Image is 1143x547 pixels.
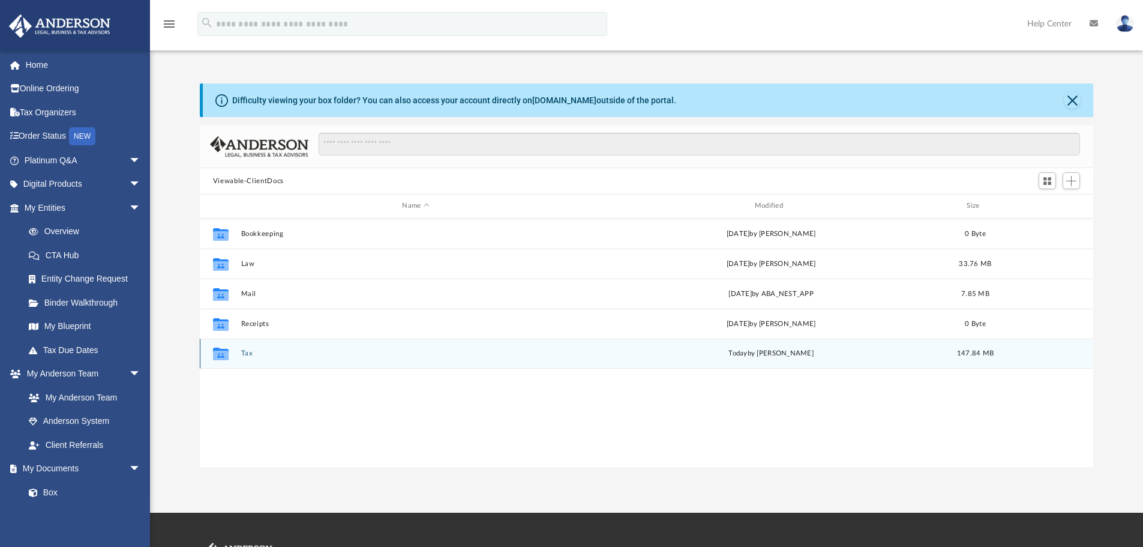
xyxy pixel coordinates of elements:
a: My Documentsarrow_drop_down [8,457,153,481]
span: 0 Byte [965,320,986,327]
div: NEW [69,127,95,145]
a: Box [17,480,147,504]
span: arrow_drop_down [129,172,153,197]
div: id [205,201,235,211]
a: Overview [17,220,159,244]
button: Receipts [241,320,590,328]
button: Law [241,260,590,268]
a: Platinum Q&Aarrow_drop_down [8,148,159,172]
span: 7.85 MB [961,290,989,297]
div: Modified [596,201,946,211]
div: by [PERSON_NAME] [596,348,946,359]
div: grid [200,219,1094,467]
img: Anderson Advisors Platinum Portal [5,14,114,38]
a: Client Referrals [17,433,153,457]
button: Viewable-ClientDocs [213,176,284,187]
div: id [1004,201,1088,211]
span: 33.76 MB [959,260,991,267]
div: [DATE] by [PERSON_NAME] [596,318,946,329]
div: Difficulty viewing your box folder? You can also access your account directly on outside of the p... [232,94,676,107]
a: Tax Due Dates [17,338,159,362]
div: [DATE] by ABA_NEST_APP [596,288,946,299]
span: arrow_drop_down [129,196,153,220]
a: Order StatusNEW [8,124,159,149]
a: My Blueprint [17,315,153,339]
a: Tax Organizers [8,100,159,124]
span: today [728,350,747,357]
span: arrow_drop_down [129,148,153,173]
a: My Anderson Team [17,385,147,409]
a: Digital Productsarrow_drop_down [8,172,159,196]
a: [DOMAIN_NAME] [532,95,596,105]
button: Bookkeeping [241,230,590,238]
i: search [200,16,214,29]
input: Search files and folders [319,133,1080,156]
a: Anderson System [17,409,153,434]
a: menu [162,23,176,31]
span: 147.84 MB [957,350,994,357]
div: [DATE] by [PERSON_NAME] [596,228,946,239]
span: arrow_drop_down [129,457,153,482]
a: Online Ordering [8,77,159,101]
button: Switch to Grid View [1039,172,1057,189]
button: Close [1064,92,1081,109]
img: User Pic [1116,15,1134,32]
a: My Entitiesarrow_drop_down [8,196,159,220]
a: Binder Walkthrough [17,291,159,315]
i: menu [162,17,176,31]
span: 0 Byte [965,230,986,237]
a: CTA Hub [17,243,159,267]
button: Tax [241,349,590,357]
a: Meeting Minutes [17,504,153,528]
div: Name [240,201,590,211]
a: Entity Change Request [17,267,159,291]
a: My Anderson Teamarrow_drop_down [8,362,153,386]
a: Home [8,53,159,77]
button: Mail [241,290,590,298]
div: [DATE] by [PERSON_NAME] [596,258,946,269]
span: arrow_drop_down [129,362,153,387]
button: Add [1063,172,1081,189]
div: Size [951,201,999,211]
